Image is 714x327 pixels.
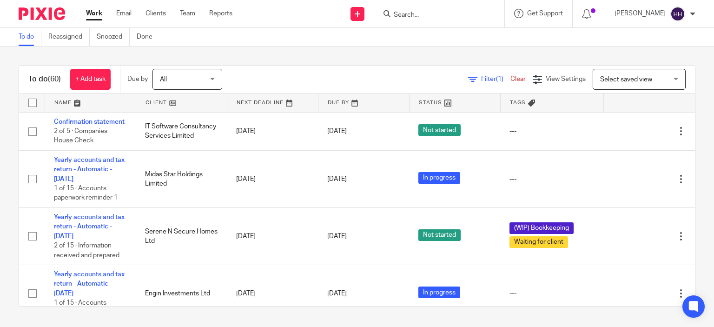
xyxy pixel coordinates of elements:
span: 1 of 15 · Accounts paperwork reminder 1 [54,300,118,316]
td: Serene N Secure Homes Ltd [136,208,227,265]
div: --- [509,289,595,298]
td: [DATE] [227,265,318,322]
a: Reports [209,9,232,18]
p: [PERSON_NAME] [615,9,666,18]
span: Tags [510,100,526,105]
a: Snoozed [97,28,130,46]
td: [DATE] [227,112,318,150]
span: 2 of 15 · Information received and prepared [54,242,119,259]
span: Not started [418,124,461,136]
span: [DATE] [327,176,347,182]
span: Get Support [527,10,563,17]
span: Filter [481,76,510,82]
td: [DATE] [227,208,318,265]
a: Confirmation statement [54,119,125,125]
a: Reassigned [48,28,90,46]
a: Clear [510,76,526,82]
input: Search [393,11,476,20]
img: svg%3E [670,7,685,21]
span: [DATE] [327,290,347,297]
span: In progress [418,172,460,184]
span: (60) [48,75,61,83]
a: Yearly accounts and tax return - Automatic - [DATE] [54,271,125,297]
a: Team [180,9,195,18]
a: Work [86,9,102,18]
div: --- [509,127,595,136]
span: [DATE] [327,233,347,240]
td: [DATE] [227,150,318,207]
div: --- [509,174,595,184]
a: Yearly accounts and tax return - Automatic - [DATE] [54,157,125,182]
span: (1) [496,76,503,82]
a: Email [116,9,132,18]
a: Yearly accounts and tax return - Automatic - [DATE] [54,214,125,240]
span: (WIP) Bookkeeping [509,222,574,234]
span: 2 of 5 · Companies House Check [54,128,107,144]
td: Engin Investments Ltd [136,265,227,322]
span: Waiting for client [509,236,568,248]
a: Done [137,28,159,46]
h1: To do [28,74,61,84]
img: Pixie [19,7,65,20]
a: Clients [145,9,166,18]
span: [DATE] [327,128,347,134]
td: IT Software Consultancy Services Limited [136,112,227,150]
p: Due by [127,74,148,84]
a: To do [19,28,41,46]
span: All [160,76,167,83]
a: + Add task [70,69,111,90]
span: 1 of 15 · Accounts paperwork reminder 1 [54,185,118,201]
span: Not started [418,229,461,241]
span: In progress [418,287,460,298]
span: Select saved view [600,76,652,83]
span: View Settings [546,76,586,82]
td: Midas Star Holdings Limited [136,150,227,207]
